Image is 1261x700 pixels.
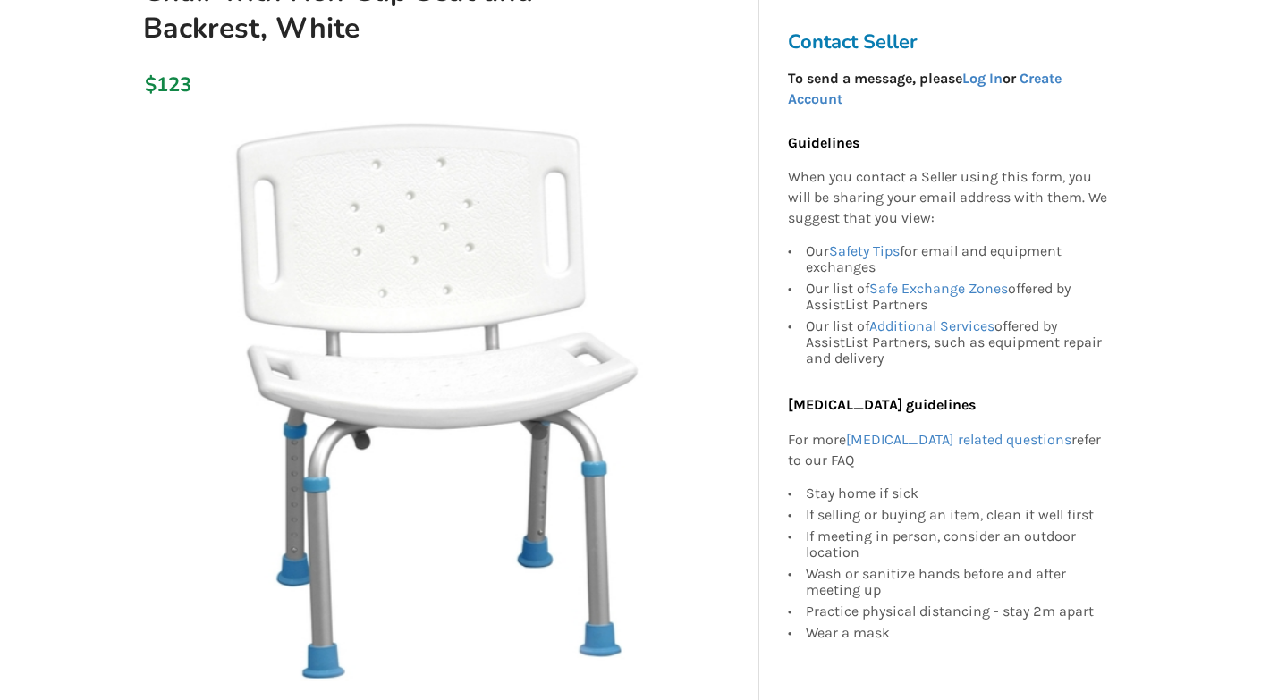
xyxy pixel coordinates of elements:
div: Wash or sanitize hands before and after meeting up [806,563,1108,601]
div: Stay home if sick [806,485,1108,504]
a: Log In [962,70,1003,87]
div: If selling or buying an item, clean it well first [806,504,1108,526]
p: For more refer to our FAQ [788,430,1108,471]
h3: Contact Seller [788,30,1117,55]
div: Wear a mask [806,622,1108,641]
div: Practice physical distancing - stay 2m apart [806,601,1108,622]
div: Our list of offered by AssistList Partners, such as equipment repair and delivery [806,316,1108,367]
a: [MEDICAL_DATA] related questions [846,431,1071,448]
div: Our for email and equipment exchanges [806,243,1108,278]
img: adjustable bath and shower chair with non-slip seat and backrest, white-shower stool-bathroom saf... [157,121,718,681]
div: If meeting in person, consider an outdoor location [806,526,1108,563]
b: [MEDICAL_DATA] guidelines [788,396,976,413]
a: Safe Exchange Zones [869,280,1008,297]
a: Additional Services [869,317,994,334]
strong: To send a message, please or [788,70,1062,107]
a: Safety Tips [829,242,900,259]
p: When you contact a Seller using this form, you will be sharing your email address with them. We s... [788,168,1108,230]
b: Guidelines [788,134,859,151]
div: $123 [145,72,155,97]
div: Our list of offered by AssistList Partners [806,278,1108,316]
